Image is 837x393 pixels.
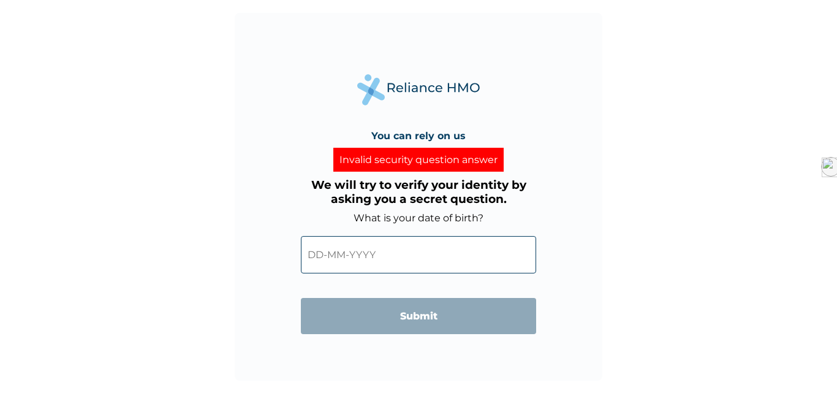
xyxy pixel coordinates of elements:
label: What is your date of birth? [354,212,483,224]
h3: We will try to verify your identity by asking you a secret question. [301,178,536,206]
div: Invalid security question answer [333,148,504,172]
h4: You can rely on us [371,130,466,142]
input: DD-MM-YYYY [301,236,536,273]
img: Reliance Health's Logo [357,74,480,105]
input: Submit [301,298,536,334]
